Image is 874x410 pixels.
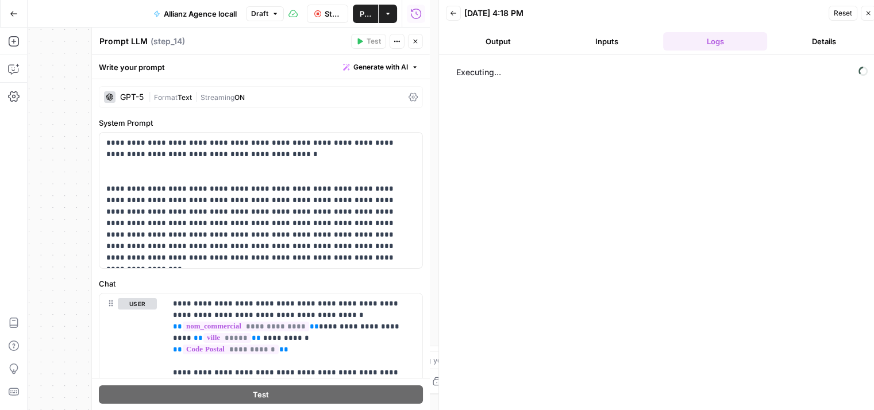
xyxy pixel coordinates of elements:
div: Write your prompt [92,55,430,79]
span: Test [367,36,381,47]
span: Streaming [201,93,234,102]
span: Executing... [453,63,871,82]
button: Logs [663,32,767,51]
span: Publish [360,8,371,20]
span: ( step_14 ) [151,36,185,47]
label: Chat [99,278,423,289]
button: Inputs [555,32,659,51]
button: Reset [829,6,857,21]
textarea: Prompt LLM [99,36,148,47]
button: Output [446,32,550,51]
button: Draft [246,6,284,21]
button: Publish [353,5,378,23]
span: Stop Run [325,8,341,20]
button: Allianz Agence locall [147,5,244,23]
span: Format [154,93,178,102]
label: System Prompt [99,117,423,129]
button: Generate with AI [338,60,423,75]
span: Generate with AI [353,62,408,72]
button: Test [351,34,386,49]
button: Stop Run [307,5,349,23]
button: user [118,298,157,310]
div: GPT-5 [120,93,144,101]
button: Test [99,385,423,403]
span: Text [178,93,192,102]
span: | [148,91,154,102]
span: ON [234,93,245,102]
span: Draft [251,9,268,19]
span: Allianz Agence locall [164,8,237,20]
span: Reset [834,8,852,18]
span: Test [253,388,269,400]
span: | [192,91,201,102]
